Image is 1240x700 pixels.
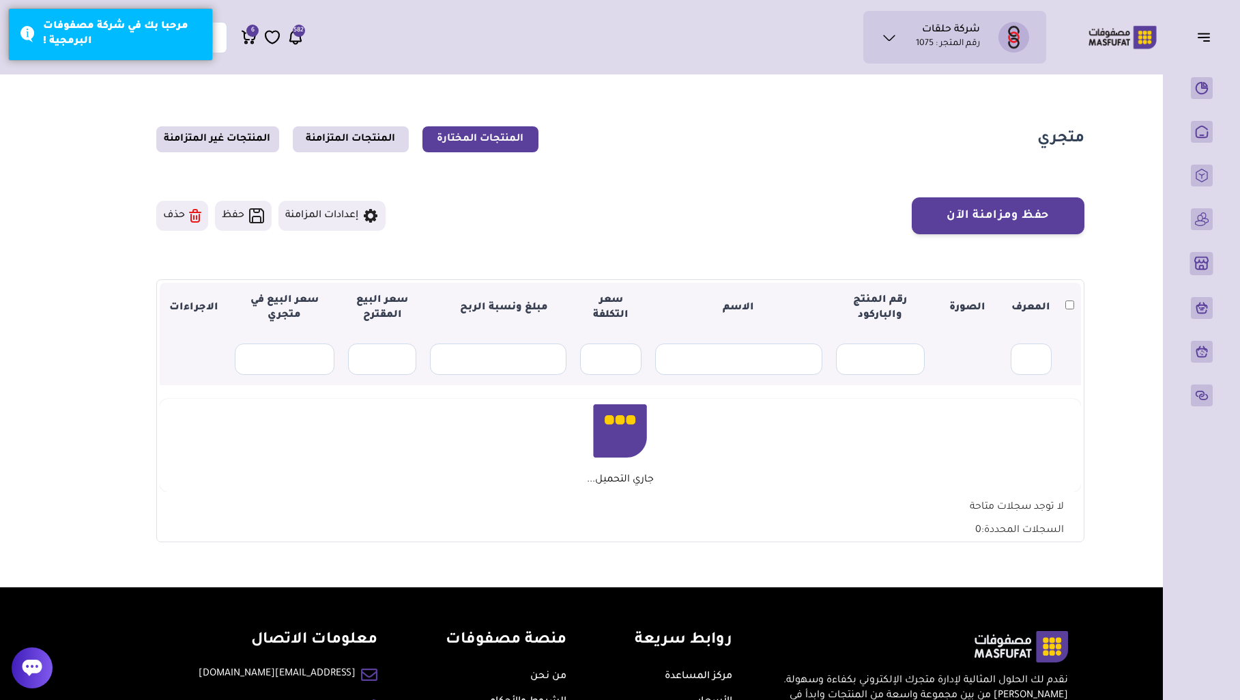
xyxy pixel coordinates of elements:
[251,25,255,37] span: 6
[587,474,654,486] p: جاري التحميل...
[723,303,754,313] strong: الاسم
[949,303,985,313] strong: الصورة
[156,126,279,152] a: المنتجات غير المتزامنة
[975,525,981,536] span: 0
[356,295,408,321] strong: سعر البيع المقترح
[912,197,1084,234] button: حفظ ومزامنة الآن
[241,29,257,46] a: 6
[199,667,356,682] a: [EMAIL_ADDRESS][DOMAIN_NAME]
[446,631,566,651] h4: منصة مصفوفات
[278,201,386,231] button: إعدادات المزامنة
[169,303,218,313] strong: الاجراءات
[665,671,732,682] a: مركز المساعدة
[593,295,629,321] strong: سعر التكلفة
[293,25,304,37] span: 582
[287,29,304,46] a: 582
[922,24,980,38] h1: شركة حلقات
[635,631,732,651] h4: روابط سريعة
[250,295,319,321] strong: سعر البيع في متجري
[1079,24,1166,51] img: Logo
[199,631,377,651] h4: معلومات الاتصال
[293,126,409,152] a: المنتجات المتزامنة
[1037,130,1084,150] h1: متجري
[998,22,1029,53] img: شركة حلقات
[958,515,1081,538] div: السجلات المحددة:
[953,492,1081,515] div: لا توجد سجلات متاحة
[449,303,548,313] strong: مبلغ ونسبة الربح
[853,295,907,321] strong: رقم المنتج والباركود
[530,671,566,682] a: من نحن
[156,201,208,231] button: حذف
[916,38,980,51] p: رقم المتجر : 1075
[215,201,272,231] button: حفظ
[422,126,538,152] a: المنتجات المختارة
[43,19,202,50] div: مرحبا بك في شركة مصفوفات البرمجية !
[1011,303,1050,313] strong: المعرف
